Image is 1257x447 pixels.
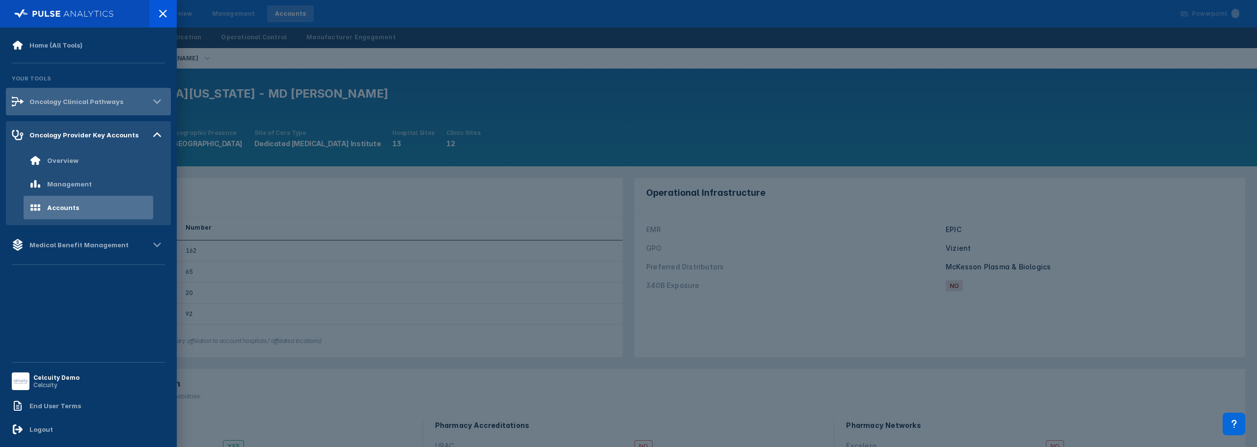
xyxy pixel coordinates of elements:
[29,241,129,249] div: Medical Benefit Management
[47,157,79,164] div: Overview
[29,98,123,105] div: Oncology Clinical Pathways
[29,41,82,49] div: Home (All Tools)
[29,131,138,139] div: Oncology Provider Key Accounts
[6,69,171,88] div: Your Tools
[33,381,80,389] div: Celcuity
[6,196,171,219] a: Accounts
[29,425,53,433] div: Logout
[33,374,80,381] div: Celcuity Demo
[6,172,171,196] a: Management
[47,204,79,211] div: Accounts
[6,33,171,57] a: Home (All Tools)
[29,402,81,410] div: End User Terms
[6,394,171,418] a: End User Terms
[14,7,114,21] img: pulse-logo-full-white.svg
[47,180,92,188] div: Management
[6,149,171,172] a: Overview
[14,374,27,388] img: menu button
